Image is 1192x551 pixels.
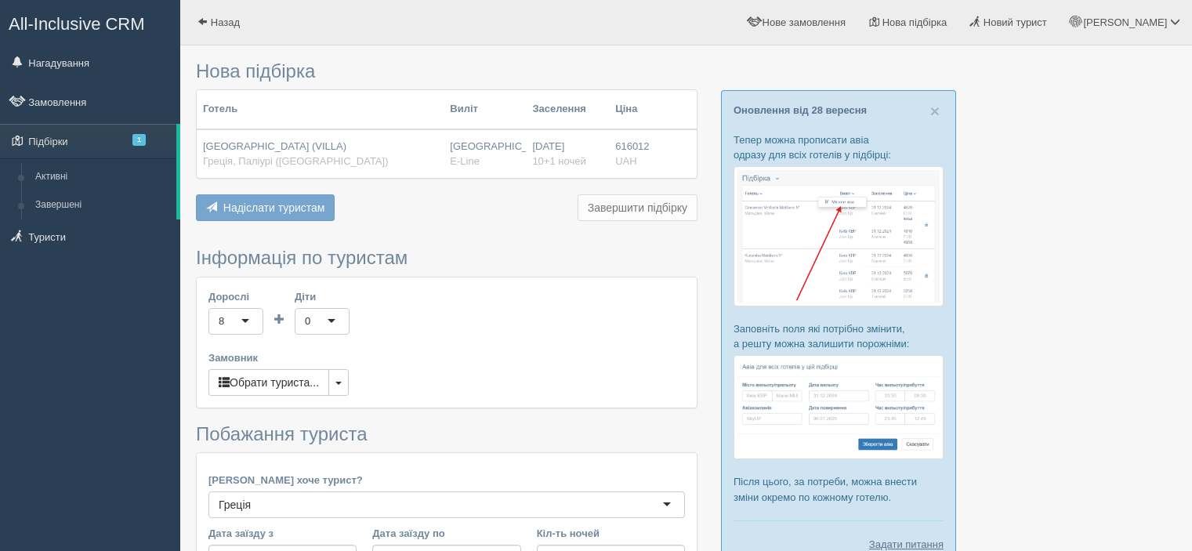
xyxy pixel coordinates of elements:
a: Активні [28,163,176,191]
a: Оновлення від 28 вересня [734,104,867,116]
span: Греція, Паліурі ([GEOGRAPHIC_DATA]) [203,155,388,167]
label: Діти [295,289,350,304]
button: Close [930,103,940,119]
img: %D0%BF%D1%96%D0%B4%D0%B1%D1%96%D1%80%D0%BA%D0%B0-%D0%B0%D0%B2%D1%96%D0%B0-1-%D1%81%D1%80%D0%BC-%D... [734,166,944,306]
th: Ціна [609,90,655,129]
div: Греція [219,497,251,513]
span: All-Inclusive CRM [9,14,145,34]
span: Побажання туриста [196,423,368,444]
label: Дорослі [208,289,263,304]
span: UAH [615,155,636,167]
label: Дата заїзду по [372,526,520,541]
span: 1 [132,134,146,146]
label: Кіл-ть ночей [537,526,685,541]
button: Надіслати туристам [196,194,335,221]
span: Назад [211,16,240,28]
th: Готель [197,90,444,129]
a: All-Inclusive CRM [1,1,179,44]
span: Новий турист [984,16,1047,28]
div: [GEOGRAPHIC_DATA] [450,140,520,169]
span: Нове замовлення [763,16,846,28]
label: Дата заїзду з [208,526,357,541]
a: Завершені [28,191,176,219]
span: [PERSON_NAME] [1083,16,1167,28]
label: Замовник [208,350,685,365]
button: Завершити підбірку [578,194,697,221]
span: [GEOGRAPHIC_DATA] (VILLA) [203,140,346,152]
th: Виліт [444,90,526,129]
span: Надіслати туристам [223,201,325,214]
div: [DATE] [532,140,603,169]
button: Обрати туриста... [208,369,329,396]
label: [PERSON_NAME] хоче турист? [208,473,685,488]
span: E-Line [450,155,480,167]
span: Нова підбірка [882,16,947,28]
div: 8 [219,314,224,329]
p: Після цього, за потреби, можна внести зміни окремо по кожному готелю. [734,474,944,504]
img: %D0%BF%D1%96%D0%B4%D0%B1%D1%96%D1%80%D0%BA%D0%B0-%D0%B0%D0%B2%D1%96%D0%B0-2-%D1%81%D1%80%D0%BC-%D... [734,355,944,459]
div: 0 [305,314,310,329]
h3: Нова підбірка [196,61,697,82]
span: × [930,102,940,120]
p: Заповніть поля які потрібно змінити, а решту можна залишити порожніми: [734,321,944,351]
th: Заселення [526,90,609,129]
p: Тепер можна прописати авіа одразу для всіх готелів у підбірці: [734,132,944,162]
h3: Інформація по туристам [196,248,697,268]
span: 10+1 ночей [532,155,585,167]
span: 616012 [615,140,649,152]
